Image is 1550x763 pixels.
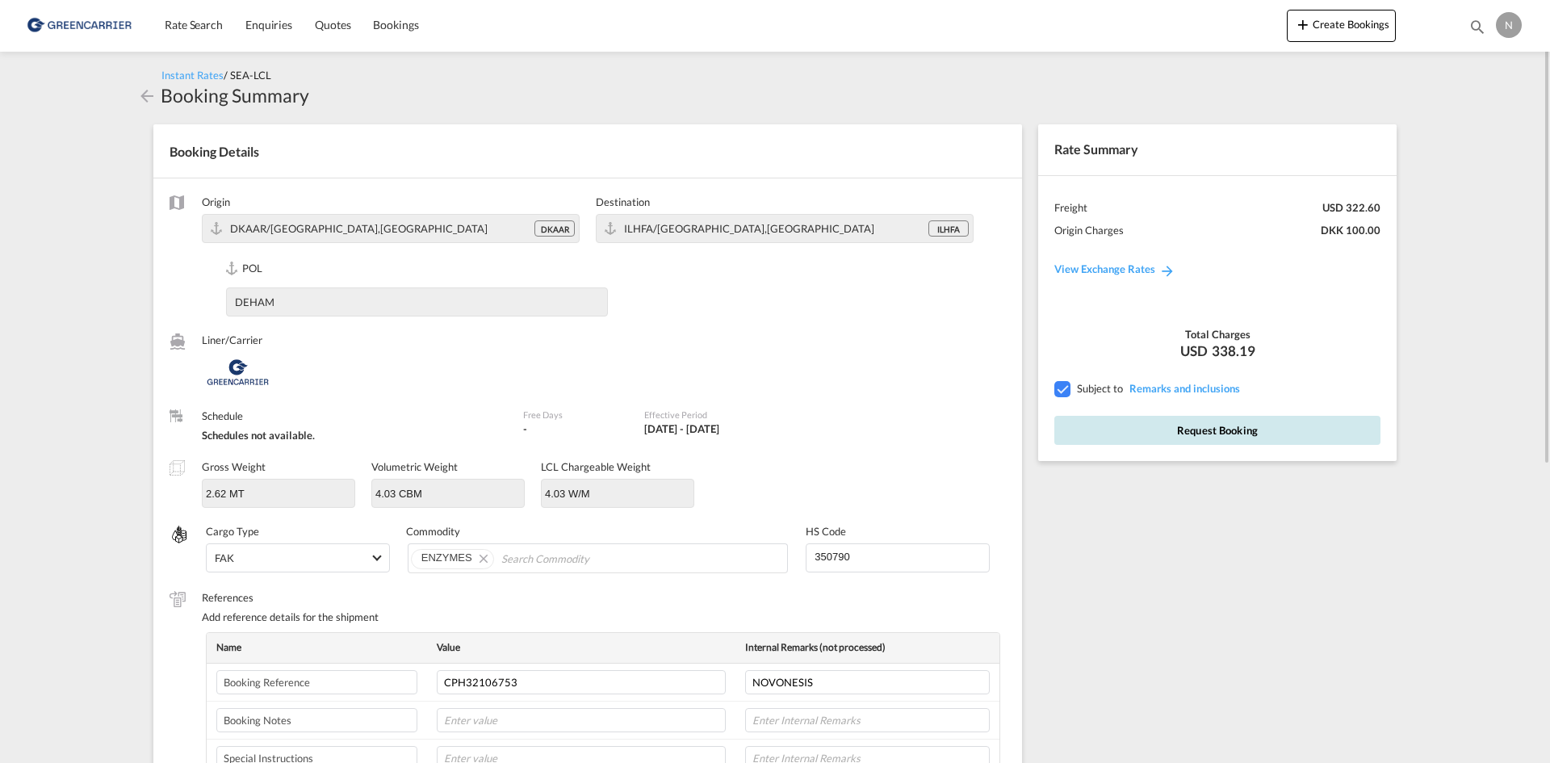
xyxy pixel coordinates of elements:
span: ENZYMES [421,551,472,564]
span: Rate Search [165,18,223,31]
img: b0b18ec08afe11efb1d4932555f5f09d.png [24,7,133,44]
input: Enter HS Code [813,544,989,568]
label: LCL Chargeable Weight [541,460,651,473]
span: 338.19 [1212,342,1255,361]
label: Origin [202,195,580,209]
div: DKAAR [534,220,575,237]
div: USD 322.60 [1322,200,1380,215]
md-icon: icon-magnify [1468,18,1486,36]
div: Total Charges [1054,327,1380,342]
label: Effective Period [644,409,789,421]
span: / SEA-LCL [224,69,271,82]
span: Instant Rates [161,69,224,82]
div: Add reference details for the shipment [202,610,1006,624]
span: Quotes [315,18,350,31]
label: Volumetric Weight [371,460,458,473]
div: N [1496,12,1522,38]
input: Enter value [437,670,726,694]
input: Enter Internal Remarks [745,708,990,732]
div: ENZYMES. Press delete to remove this chip. [421,550,475,566]
div: FAK [215,551,234,564]
span: Booking Details [170,144,259,159]
span: Enquiries [245,18,292,31]
label: HS Code [806,524,990,539]
span: Bookings [373,18,418,31]
input: Enter label [216,708,417,732]
div: icon-magnify [1468,18,1486,42]
md-icon: /assets/icons/custom/liner-aaa8ad.svg [170,333,186,350]
div: DKK 100.00 [1321,223,1380,237]
a: View Exchange Rates [1038,246,1192,291]
div: Freight [1054,200,1087,215]
div: Greencarrier Consolidators [202,352,507,392]
label: Free Days [523,409,627,421]
label: Commodity [406,524,790,539]
md-icon: icon-arrow-right [1159,262,1175,279]
input: Enter label [216,670,417,694]
th: Name [207,633,427,663]
div: Booking Summary [161,82,309,108]
label: Gross Weight [202,460,266,473]
div: ILHFA [928,220,969,237]
label: POL [226,261,608,278]
md-icon: icon-arrow-left [137,86,157,106]
label: Liner/Carrier [202,333,507,347]
div: DEHAM [227,295,274,309]
input: Enter Internal Remarks [745,670,990,694]
span: REMARKSINCLUSIONS [1125,382,1240,395]
img: Greencarrier Consolidators [202,352,274,392]
md-select: Select Cargo type: FAK [206,543,390,572]
button: icon-plus 400-fgCreate Bookings [1287,10,1396,42]
span: Subject to [1077,382,1123,395]
div: Rate Summary [1038,124,1397,174]
span: ILHFA/Haifa,Middle East [624,222,874,235]
input: Chips input. [501,546,649,572]
div: icon-arrow-left [137,82,161,108]
label: References [202,590,1006,605]
div: Schedules not available. [202,428,507,442]
div: 01 Jul 2025 - 30 Sep 2025 [644,421,719,436]
span: DKAAR/Aarhus,Europe [230,222,488,235]
div: USD [1054,342,1380,361]
button: Remove ENZYMES [469,550,493,566]
th: Value [427,633,735,663]
label: Cargo Type [206,524,390,539]
button: Request Booking [1054,416,1380,445]
md-chips-wrap: Chips container. Use arrow keys to select chips. [408,543,789,572]
label: Destination [596,195,974,209]
label: Schedule [202,409,507,423]
input: Enter value [437,708,726,732]
div: - [523,421,527,436]
div: Origin Charges [1054,223,1124,237]
md-icon: icon-plus 400-fg [1293,15,1313,34]
th: Internal Remarks (not processed) [735,633,999,663]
